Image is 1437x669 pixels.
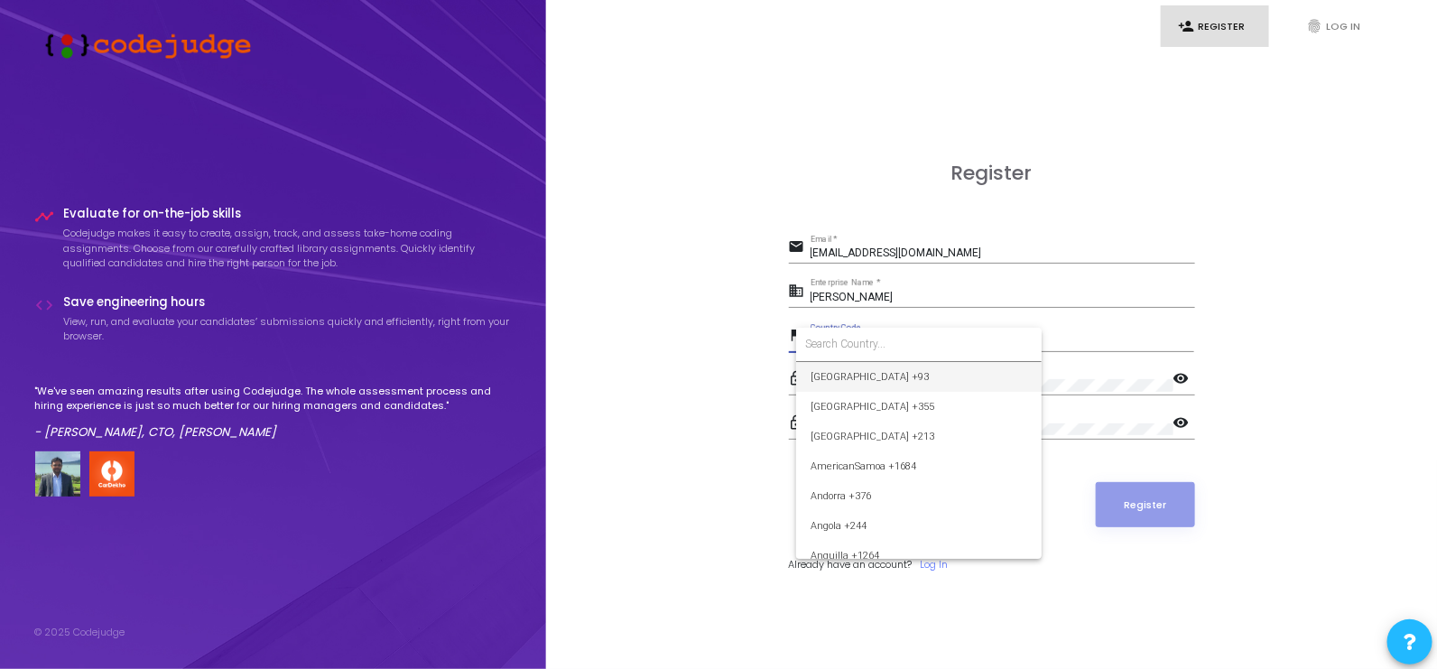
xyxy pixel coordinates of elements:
[811,392,1027,422] span: [GEOGRAPHIC_DATA] +355
[811,362,1027,392] span: [GEOGRAPHIC_DATA] +93
[811,481,1027,511] span: Andorra +376
[805,336,1033,352] input: Search Country...
[811,541,1027,571] span: Anguilla +1264
[811,511,1027,541] span: Angola +244
[811,451,1027,481] span: AmericanSamoa +1684
[811,422,1027,451] span: [GEOGRAPHIC_DATA] +213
